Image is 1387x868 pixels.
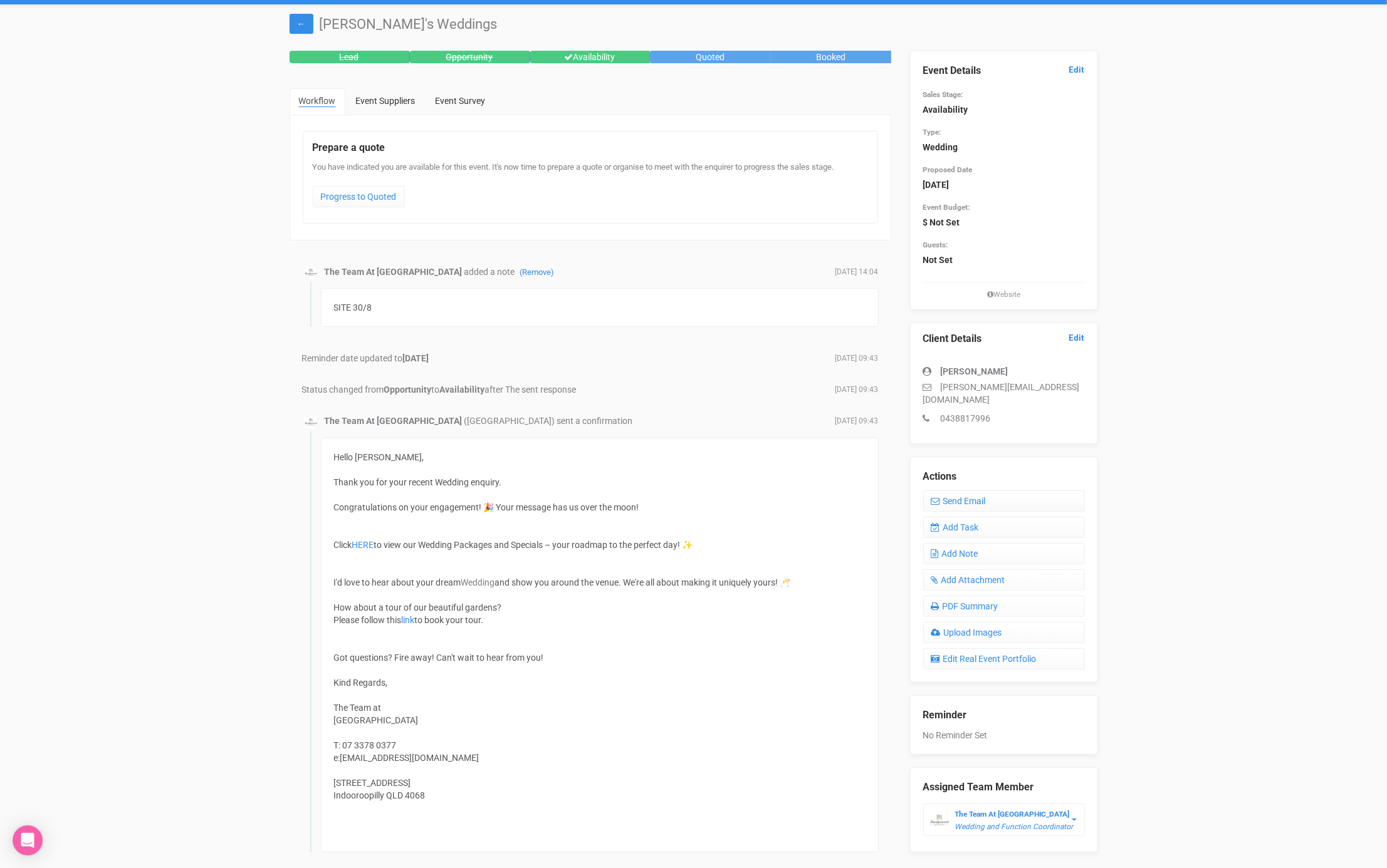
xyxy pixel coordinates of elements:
div: Hello [PERSON_NAME], Thank you for your recent Wedding enquiry. [334,451,866,514]
p: [PERSON_NAME][EMAIL_ADDRESS][DOMAIN_NAME] [923,381,1085,406]
div: You have indicated you are available for this event. It's now time to prepare a quote or organise... [313,162,868,214]
span: to view our Wedding Packages and Specials – your roadmap to the perfect day! ✨ [374,540,693,550]
button: The Team At [GEOGRAPHIC_DATA] Wedding and Function Coordinator [923,803,1085,836]
a: Edit Real Event Portfolio [923,648,1085,669]
a: ← [290,14,313,34]
span: Status changed from to after The sent response [302,385,577,395]
strong: The Team At [GEOGRAPHIC_DATA] [955,810,1070,819]
img: BGLogo.jpg [305,416,317,428]
div: SITE 30/8 [321,288,879,327]
div: Booked [771,51,891,63]
small: Guests: [923,240,948,249]
span: Congratulations on your engagement! 🎉 Your message has us over the moon! [334,502,639,512]
small: Website [923,289,1085,300]
span: Got questions? Fire away! Can't wait to hear from you! [334,653,544,663]
small: Sales Stage: [923,90,963,99]
span: [DATE] 14:04 [835,267,879,277]
span: ([GEOGRAPHIC_DATA]) sent a confirmation [464,416,633,426]
span: Wedding [461,577,495,587]
a: Add Task [923,517,1085,538]
legend: Actions [923,470,1085,484]
a: Progress to Quoted [313,186,405,207]
div: Quoted [651,51,771,63]
img: BGLogo.jpg [930,811,949,830]
span: [DATE] 09:43 [835,385,879,395]
span: I'd love to hear about your dream [334,577,461,587]
a: Upload Images [923,622,1085,643]
span: [DATE] 09:43 [835,353,879,364]
strong: [PERSON_NAME] [941,366,1008,376]
a: Edit [1069,64,1085,76]
small: Proposed Date [923,165,973,174]
small: Event Budget: [923,203,970,212]
a: Event Survey [426,88,495,113]
a: Workflow [290,88,345,115]
em: Wedding and Function Coordinator [955,822,1074,831]
legend: Reminder [923,708,1085,723]
h1: [PERSON_NAME]'s Weddings [290,17,1098,32]
a: link [402,615,415,625]
span: How about a tour of our beautiful gardens? [334,602,502,612]
legend: Assigned Team Member [923,780,1085,795]
a: PDF Summary [923,596,1085,617]
a: Edit [1069,332,1085,344]
p: 0438817996 [923,412,1085,425]
legend: Prepare a quote [313,141,868,155]
small: Type: [923,128,941,137]
span: Please follow this [334,615,402,625]
strong: The Team At [GEOGRAPHIC_DATA] [325,416,463,426]
strong: Wedding [923,142,958,152]
strong: $ Not Set [923,217,960,227]
strong: The Team At [GEOGRAPHIC_DATA] [325,267,463,277]
strong: [DATE] [923,180,950,190]
span: [DATE] 09:43 [835,416,879,426]
div: Lead [290,51,410,63]
div: Kind Regards, The Team at [GEOGRAPHIC_DATA] T: 07 3378 0377 e:[EMAIL_ADDRESS][DOMAIN_NAME] [STREE... [334,676,866,839]
legend: Event Details [923,64,1085,78]
div: No Reminder Set [923,696,1085,741]
b: [DATE] [403,353,429,363]
span: Reminder date updated to [302,353,429,363]
div: Availability [530,51,651,63]
img: BGLogo.jpg [305,266,317,279]
span: and show you around the venue. We're all about making it uniquely yours! 🥂 [495,577,791,587]
div: Opportunity [410,51,530,63]
strong: Availability [440,385,485,395]
a: Add Note [923,543,1085,564]
a: Add Attachment [923,569,1085,591]
div: Open Intercom Messenger [13,825,43,855]
legend: Client Details [923,332,1085,346]
a: (Remove) [520,267,555,277]
span: to book your tour. [415,615,484,625]
a: Event Suppliers [347,88,425,113]
span: Click [334,540,352,550]
span: added a note [464,267,555,277]
a: HERE [352,540,374,550]
a: Send Email [923,490,1085,512]
strong: Availability [923,105,968,115]
strong: Opportunity [384,385,432,395]
strong: Not Set [923,255,953,265]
